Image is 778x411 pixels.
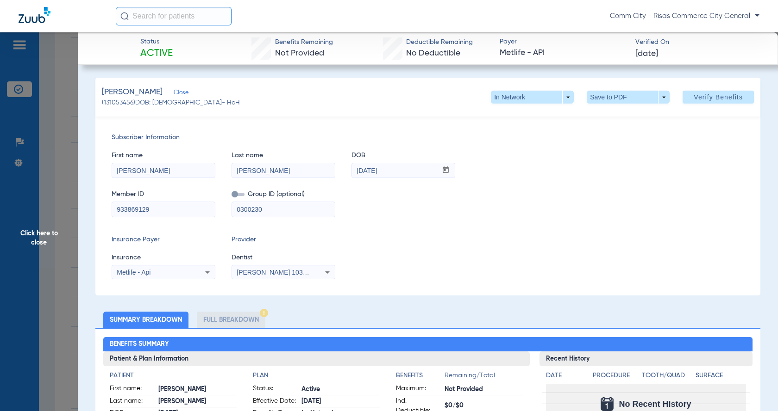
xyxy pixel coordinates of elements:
[253,371,380,380] h4: Plan
[140,47,173,60] span: Active
[396,371,445,380] h4: Benefits
[683,91,754,104] button: Verify Benefits
[112,133,744,142] span: Subscriber Information
[103,312,188,328] li: Summary Breakdown
[110,371,237,380] h4: Patient
[546,371,585,380] h4: Date
[275,37,333,47] span: Benefits Remaining
[396,384,441,395] span: Maximum:
[301,397,380,406] span: [DATE]
[117,269,151,276] span: Metlife - Api
[635,48,658,60] span: [DATE]
[112,151,215,160] span: First name
[158,385,237,394] span: [PERSON_NAME]
[110,396,155,407] span: Last name:
[232,151,335,160] span: Last name
[275,49,324,57] span: Not Provided
[301,385,380,394] span: Active
[593,371,639,384] app-breakdown-title: Procedure
[437,163,455,178] button: Open calendar
[232,235,335,245] span: Provider
[601,397,614,411] img: Calendar
[445,385,523,394] span: Not Provided
[396,371,445,384] app-breakdown-title: Benefits
[197,312,265,328] li: Full Breakdown
[120,12,129,20] img: Search Icon
[19,7,50,23] img: Zuub Logo
[140,37,173,47] span: Status
[500,47,627,59] span: Metlife - API
[587,91,670,104] button: Save to PDF
[253,396,298,407] span: Effective Date:
[696,371,746,380] h4: Surface
[642,371,692,384] app-breakdown-title: Tooth/Quad
[445,371,523,384] span: Remaining/Total
[102,86,163,98] span: [PERSON_NAME]
[112,235,215,245] span: Insurance Payer
[237,269,328,276] span: [PERSON_NAME] 1033704044
[491,91,574,104] button: In Network
[546,371,585,384] app-breakdown-title: Date
[635,37,763,47] span: Verified On
[253,384,298,395] span: Status:
[642,371,692,380] h4: Tooth/Quad
[694,93,743,101] span: Verify Benefits
[116,7,232,25] input: Search for patients
[500,37,627,47] span: Payer
[103,351,529,366] h3: Patient & Plan Information
[351,151,455,160] span: DOB
[112,190,215,199] span: Member ID
[619,399,691,409] span: No Recent History
[103,337,752,352] h2: Benefits Summary
[445,401,523,411] span: $0/$0
[610,12,759,21] span: Comm City - Risas Commerce City General
[406,49,460,57] span: No Deductible
[732,367,778,411] iframe: Chat Widget
[232,253,335,263] span: Dentist
[102,98,240,108] span: (131053456) DOB: [DEMOGRAPHIC_DATA] - HoH
[540,351,753,366] h3: Recent History
[260,309,268,317] img: Hazard
[110,384,155,395] span: First name:
[406,37,473,47] span: Deductible Remaining
[158,397,237,406] span: [PERSON_NAME]
[593,371,639,380] h4: Procedure
[174,89,182,98] span: Close
[696,371,746,384] app-breakdown-title: Surface
[232,190,335,199] span: Group ID (optional)
[112,253,215,263] span: Insurance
